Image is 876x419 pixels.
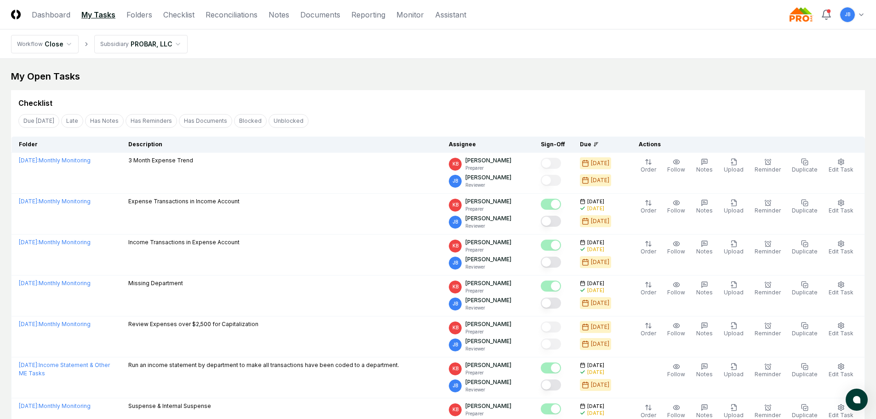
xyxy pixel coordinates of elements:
button: Notes [694,279,715,298]
p: [PERSON_NAME] [465,320,511,328]
span: Notes [696,289,713,296]
span: [DATE] : [19,157,39,164]
span: Order [641,166,656,173]
span: Edit Task [829,330,853,337]
a: Dashboard [32,9,70,20]
span: [DATE] [587,239,604,246]
p: Reviewer [465,264,511,270]
span: [DATE] [587,362,604,369]
div: Workflow [17,40,43,48]
div: [DATE] [591,159,609,167]
button: Edit Task [827,361,855,380]
a: Reporting [351,9,385,20]
button: Notes [694,197,715,217]
a: [DATE]:Monthly Monitoring [19,198,91,205]
p: [PERSON_NAME] [465,156,511,165]
button: Mark complete [541,199,561,210]
span: Reminder [755,412,781,419]
p: Preparer [465,328,511,335]
button: Mark complete [541,403,561,414]
div: [DATE] [587,205,604,212]
span: JB [452,300,458,307]
button: Edit Task [827,156,855,176]
div: [DATE] [591,323,609,331]
a: [DATE]:Monthly Monitoring [19,239,91,246]
div: My Open Tasks [11,70,865,83]
span: Notes [696,248,713,255]
button: Follow [665,320,687,339]
p: Reviewer [465,223,511,230]
div: [DATE] [591,176,609,184]
button: Follow [665,156,687,176]
span: Reminder [755,289,781,296]
p: Preparer [465,287,511,294]
div: Subsidiary [100,40,129,48]
button: Notes [694,320,715,339]
p: [PERSON_NAME] [465,197,511,206]
span: Reminder [755,207,781,214]
span: [DATE] : [19,402,39,409]
span: KB [452,201,458,208]
div: Checklist [18,98,52,109]
span: Upload [724,207,744,214]
button: Reminder [753,238,783,258]
span: Reminder [755,330,781,337]
button: Mark complete [541,379,561,390]
span: Notes [696,412,713,419]
span: Notes [696,207,713,214]
p: [PERSON_NAME] [465,337,511,345]
button: Order [639,156,658,176]
span: Follow [667,289,685,296]
span: Reminder [755,166,781,173]
span: JB [452,341,458,348]
button: Reminder [753,279,783,298]
button: Mark complete [541,298,561,309]
span: Notes [696,330,713,337]
button: Order [639,197,658,217]
span: KB [452,406,458,413]
p: Preparer [465,206,511,212]
button: Upload [722,238,745,258]
button: Reminder [753,361,783,380]
button: atlas-launcher [846,389,868,411]
button: Duplicate [790,361,819,380]
button: Notes [694,156,715,176]
img: Probar logo [790,7,813,22]
span: JB [452,178,458,184]
span: [DATE] [587,403,604,410]
p: Preparer [465,410,511,417]
a: My Tasks [81,9,115,20]
span: Duplicate [792,289,818,296]
button: Order [639,279,658,298]
p: Expense Transactions in Income Account [128,197,240,206]
p: Preparer [465,369,511,376]
span: KB [452,365,458,372]
button: Reminder [753,156,783,176]
div: [DATE] [587,410,604,417]
a: [DATE]:Monthly Monitoring [19,157,91,164]
span: [DATE] [587,198,604,205]
span: Edit Task [829,289,853,296]
span: Duplicate [792,412,818,419]
span: Edit Task [829,412,853,419]
span: [DATE] : [19,321,39,327]
span: Duplicate [792,248,818,255]
button: Mark complete [541,257,561,268]
span: [DATE] : [19,362,39,368]
button: Follow [665,279,687,298]
button: Upload [722,361,745,380]
button: Duplicate [790,197,819,217]
span: [DATE] : [19,198,39,205]
p: [PERSON_NAME] [465,238,511,247]
button: Upload [722,197,745,217]
p: Suspense & Internal Suspense [128,402,211,410]
span: JB [452,259,458,266]
p: [PERSON_NAME] [465,378,511,386]
span: Order [641,289,656,296]
span: Follow [667,330,685,337]
button: Mark complete [541,321,561,333]
p: Income Transactions in Expense Account [128,238,240,247]
button: Has Documents [179,114,232,128]
button: Mark complete [541,175,561,186]
a: Monitor [396,9,424,20]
